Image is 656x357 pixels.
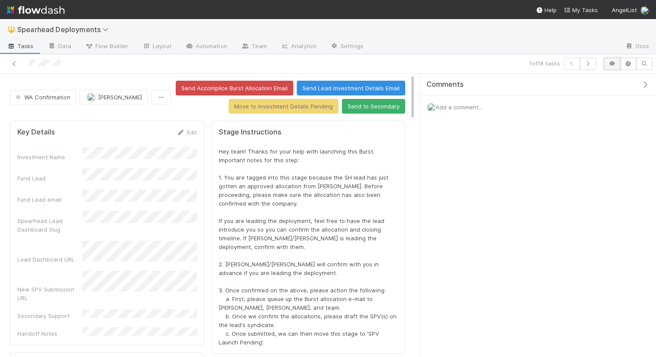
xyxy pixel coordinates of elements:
a: My Tasks [564,6,598,14]
a: Automation [178,40,234,54]
span: [PERSON_NAME] [98,94,142,101]
h5: Stage Instructions [219,128,398,137]
span: 1 of 18 tasks [529,59,560,68]
div: Handoff Notes [17,329,82,338]
span: 🔱 [7,26,16,33]
img: avatar_784ea27d-2d59-4749-b480-57d513651deb.png [427,103,436,111]
a: Data [41,40,78,54]
img: avatar_784ea27d-2d59-4749-b480-57d513651deb.png [87,93,95,102]
div: Investment Name [17,153,82,161]
button: [PERSON_NAME] [79,90,148,105]
button: Move to Investment Details Pending [229,99,338,114]
h5: Key Details [17,128,55,137]
div: Lead Dashboard URL [17,255,82,264]
div: New SPV Submission URL [17,285,82,302]
button: WA Confirmation [10,90,76,105]
span: My Tasks [564,7,598,13]
a: Flow Builder [78,40,135,54]
div: Secondary Support [17,311,82,320]
img: logo-inverted-e16ddd16eac7371096b0.svg [7,3,65,17]
a: Analytics [274,40,323,54]
div: Help [536,6,557,14]
a: Settings [323,40,371,54]
div: Fund Lead email [17,195,82,204]
a: Edit [177,129,197,136]
button: Send Accomplice Burst Allocation Email [176,81,293,95]
span: Add a comment... [436,104,482,111]
span: AngelList [612,7,637,13]
div: Spearhead Lead Dashboard Slug [17,216,82,234]
span: Comments [426,80,464,89]
span: Spearhead Deployments [17,25,113,34]
a: Docs [618,40,656,54]
img: avatar_784ea27d-2d59-4749-b480-57d513651deb.png [640,6,649,15]
a: Team [234,40,274,54]
button: Send to Secondary [342,99,405,114]
span: Hey team! Thanks for your help with launching this Burst. Important notes for this step: 1. You a... [219,148,398,346]
span: Tasks [7,42,34,50]
span: Flow Builder [85,42,128,50]
span: WA Confirmation [14,94,70,101]
div: Fund Lead [17,174,82,183]
a: Layout [135,40,178,54]
button: Send Lead Investment Details Email [297,81,405,95]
